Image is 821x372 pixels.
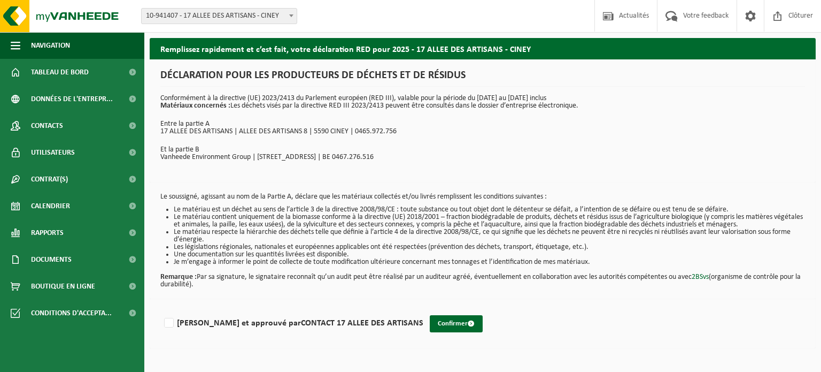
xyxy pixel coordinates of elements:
li: Je m’engage à informer le point de collecte de toute modification ultérieure concernant mes tonna... [174,259,805,266]
p: Vanheede Environment Group | [STREET_ADDRESS] | BE 0467.276.516 [160,154,805,161]
span: Boutique en ligne [31,273,95,300]
p: Par sa signature, le signataire reconnaît qu’un audit peut être réalisé par un auditeur agréé, év... [160,266,805,289]
span: Contacts [31,112,63,139]
span: Calendrier [31,193,70,219]
h2: Remplissez rapidement et c’est fait, votre déclaration RED pour 2025 - 17 ALLEE DES ARTISANS - CINEY [150,38,816,59]
span: Conditions d'accepta... [31,300,112,327]
li: Le matériau respecte la hiérarchie des déchets telle que définie à l’article 4 de la directive 20... [174,229,805,244]
strong: Matériaux concernés : [160,102,230,110]
span: Contrat(s) [31,166,68,193]
li: Une documentation sur les quantités livrées est disponible. [174,251,805,259]
span: 10-941407 - 17 ALLEE DES ARTISANS - CINEY [141,8,297,24]
span: Tableau de bord [31,59,89,86]
span: 10-941407 - 17 ALLEE DES ARTISANS - CINEY [142,9,297,24]
span: Données de l'entrepr... [31,86,113,112]
h1: DÉCLARATION POUR LES PRODUCTEURS DE DÉCHETS ET DE RÉSIDUS [160,70,805,87]
strong: CONTACT 17 ALLEE DES ARTISANS [301,319,423,328]
a: 2BSvs [692,273,709,281]
li: Le matériau est un déchet au sens de l’article 3 de la directive 2008/98/CE : toute substance ou ... [174,206,805,214]
span: Utilisateurs [31,139,75,166]
strong: Remarque : [160,273,197,281]
span: Navigation [31,32,70,59]
p: Et la partie B [160,146,805,154]
span: Documents [31,246,72,273]
span: Rapports [31,219,64,246]
p: 17 ALLEE DES ARTISANS | ALLEE DES ARTISANS 8 | 5590 CINEY | 0465.972.756 [160,128,805,135]
p: Entre la partie A [160,120,805,128]
li: Les législations régionales, nationales et européennes applicables ont été respectées (prévention... [174,244,805,251]
button: Confirmer [430,315,483,332]
li: Le matériau contient uniquement de la biomasse conforme à la directive (UE) 2018/2001 – fraction ... [174,214,805,229]
p: Conformément à la directive (UE) 2023/2413 du Parlement européen (RED III), valable pour la pério... [160,95,805,110]
p: Le soussigné, agissant au nom de la Partie A, déclare que les matériaux collectés et/ou livrés re... [160,193,805,201]
label: [PERSON_NAME] et approuvé par [162,315,423,331]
